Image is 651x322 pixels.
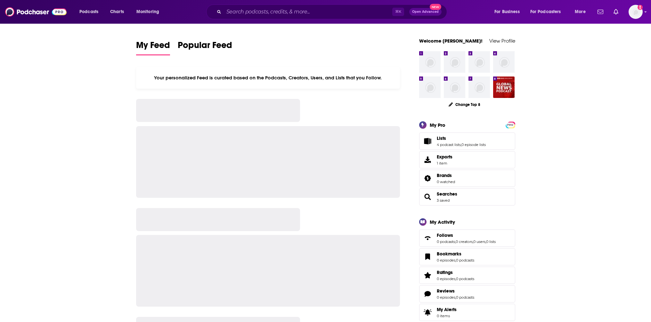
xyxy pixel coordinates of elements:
span: Follows [437,232,453,238]
img: User Profile [629,5,643,19]
span: , [455,277,456,281]
span: My Alerts [421,308,434,317]
span: Ratings [437,270,453,275]
span: Podcasts [79,7,98,16]
a: 0 podcasts [437,239,455,244]
span: Exports [437,154,452,160]
a: 0 episodes [437,295,455,300]
img: missing-image.png [468,51,490,73]
a: 0 creators [456,239,473,244]
button: open menu [75,7,107,17]
button: open menu [132,7,167,17]
span: Lists [437,135,446,141]
span: Popular Feed [178,40,232,54]
a: My Feed [136,40,170,55]
span: Logged in as MScull [629,5,643,19]
span: 1 item [437,161,452,165]
a: 0 episode lists [461,142,486,147]
a: 0 episodes [437,258,455,262]
span: , [473,239,473,244]
input: Search podcasts, credits, & more... [224,7,392,17]
div: Your personalized Feed is curated based on the Podcasts, Creators, Users, and Lists that you Follow. [136,67,400,89]
a: Searches [437,191,457,197]
span: Ratings [419,267,515,284]
span: Charts [110,7,124,16]
a: 4 podcast lists [437,142,461,147]
img: missing-image.png [444,51,465,73]
a: Show notifications dropdown [611,6,621,17]
a: View Profile [489,38,515,44]
div: Search podcasts, credits, & more... [212,4,453,19]
div: My Activity [430,219,455,225]
button: open menu [570,7,594,17]
a: 0 users [473,239,485,244]
a: 3 saved [437,198,450,203]
button: Change Top 8 [445,101,484,109]
img: missing-image.png [444,76,465,98]
img: missing-image.png [419,51,441,73]
span: Bookmarks [419,248,515,265]
a: 0 podcasts [456,295,474,300]
button: open menu [526,7,570,17]
span: My Alerts [437,307,457,312]
a: Reviews [421,289,434,298]
a: Charts [106,7,128,17]
span: Follows [419,229,515,247]
span: For Business [494,7,520,16]
span: , [455,258,456,262]
a: Brands [421,174,434,183]
img: missing-image.png [419,76,441,98]
span: Exports [421,155,434,164]
a: Bookmarks [437,251,474,257]
img: missing-image.png [468,76,490,98]
div: My Pro [430,122,445,128]
img: missing-image.png [493,51,515,73]
a: PRO [507,122,514,127]
a: 0 watched [437,180,455,184]
a: Popular Feed [178,40,232,55]
a: Follows [437,232,496,238]
span: 0 items [437,314,457,318]
a: Brands [437,173,455,178]
span: New [430,4,441,10]
span: ⌘ K [392,8,404,16]
span: Brands [437,173,452,178]
a: Lists [437,135,486,141]
span: Open Advanced [412,10,439,13]
span: Searches [419,188,515,205]
a: Lists [421,137,434,146]
img: Global News Podcast [493,76,515,98]
svg: Email not verified [638,5,643,10]
a: Welcome [PERSON_NAME]! [419,38,483,44]
button: Show profile menu [629,5,643,19]
a: My Alerts [419,304,515,321]
a: 0 episodes [437,277,455,281]
span: For Podcasters [530,7,561,16]
button: Open AdvancedNew [409,8,442,16]
a: 0 lists [486,239,496,244]
a: 0 podcasts [456,277,474,281]
a: Follows [421,234,434,243]
a: Ratings [421,271,434,280]
span: , [455,295,456,300]
span: More [575,7,586,16]
span: PRO [507,123,514,127]
span: Lists [419,133,515,150]
a: 0 podcasts [456,258,474,262]
button: open menu [490,7,528,17]
span: My Feed [136,40,170,54]
a: Searches [421,192,434,201]
span: Reviews [437,288,455,294]
img: Podchaser - Follow, Share and Rate Podcasts [5,6,67,18]
span: , [485,239,486,244]
span: Reviews [419,285,515,302]
a: Show notifications dropdown [595,6,606,17]
a: Ratings [437,270,474,275]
